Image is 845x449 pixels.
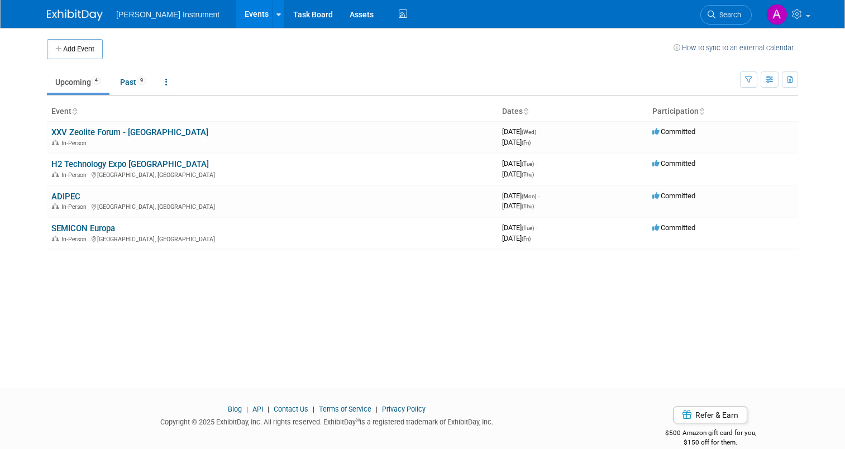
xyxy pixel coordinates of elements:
a: Terms of Service [319,405,371,413]
div: $150 off for them. [623,438,798,447]
span: In-Person [61,203,90,211]
div: [GEOGRAPHIC_DATA], [GEOGRAPHIC_DATA] [51,170,493,179]
a: Upcoming4 [47,71,109,93]
span: - [538,192,540,200]
span: [PERSON_NAME] Instrument [116,10,219,19]
a: ADIPEC [51,192,80,202]
th: Event [47,102,498,121]
th: Participation [648,102,798,121]
a: API [252,405,263,413]
span: Search [715,11,741,19]
img: André den Haan [766,4,787,25]
a: Sort by Start Date [523,107,528,116]
span: In-Person [61,171,90,179]
a: Refer & Earn [674,407,747,423]
span: [DATE] [502,192,540,200]
a: Blog [228,405,242,413]
th: Dates [498,102,648,121]
div: $500 Amazon gift card for you, [623,421,798,447]
img: In-Person Event [52,140,59,145]
span: 4 [92,77,101,85]
button: Add Event [47,39,103,59]
span: | [373,405,380,413]
span: | [310,405,317,413]
sup: ® [356,417,360,423]
span: (Mon) [522,193,536,199]
div: Copyright © 2025 ExhibitDay, Inc. All rights reserved. ExhibitDay is a registered trademark of Ex... [47,414,606,427]
span: [DATE] [502,170,534,178]
a: SEMICON Europa [51,223,115,233]
img: ExhibitDay [47,9,103,21]
span: [DATE] [502,234,531,242]
a: H2 Technology Expo [GEOGRAPHIC_DATA] [51,159,209,169]
a: How to sync to an external calendar... [674,44,798,52]
span: In-Person [61,140,90,147]
span: [DATE] [502,159,537,168]
span: | [265,405,272,413]
span: (Tue) [522,161,534,167]
span: | [244,405,251,413]
span: In-Person [61,236,90,243]
a: XXV Zeolite Forum - [GEOGRAPHIC_DATA] [51,127,208,137]
span: Committed [652,159,695,168]
a: Sort by Event Name [71,107,77,116]
a: Contact Us [274,405,308,413]
span: Committed [652,192,695,200]
span: (Fri) [522,236,531,242]
span: Committed [652,127,695,136]
span: [DATE] [502,127,540,136]
span: [DATE] [502,202,534,210]
img: In-Person Event [52,171,59,177]
span: (Thu) [522,171,534,178]
div: [GEOGRAPHIC_DATA], [GEOGRAPHIC_DATA] [51,234,493,243]
span: Committed [652,223,695,232]
span: (Thu) [522,203,534,209]
a: Privacy Policy [382,405,426,413]
div: [GEOGRAPHIC_DATA], [GEOGRAPHIC_DATA] [51,202,493,211]
span: [DATE] [502,223,537,232]
span: - [536,159,537,168]
span: 9 [137,77,146,85]
span: - [536,223,537,232]
a: Search [700,5,752,25]
span: (Fri) [522,140,531,146]
a: Past9 [112,71,155,93]
span: [DATE] [502,138,531,146]
span: (Wed) [522,129,536,135]
span: - [538,127,540,136]
img: In-Person Event [52,203,59,209]
a: Sort by Participation Type [699,107,704,116]
span: (Tue) [522,225,534,231]
img: In-Person Event [52,236,59,241]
